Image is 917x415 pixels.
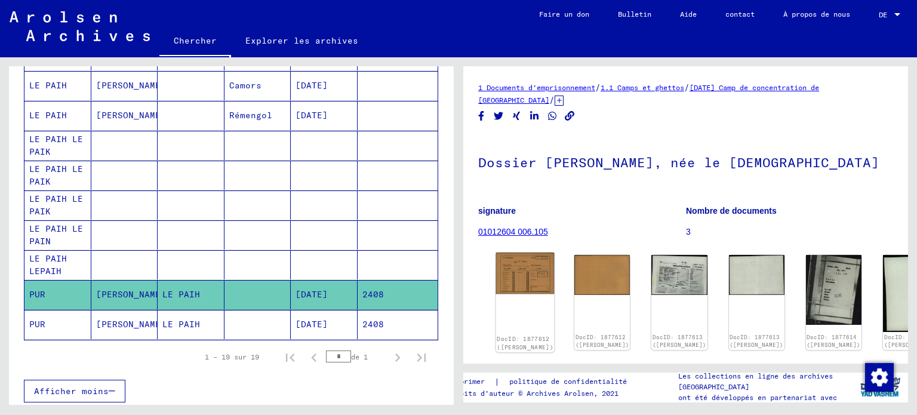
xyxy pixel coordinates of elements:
[29,110,67,121] font: LE PAIH
[231,26,373,55] a: Explorer les archives
[653,334,706,349] a: DocID: 1877613 ([PERSON_NAME])
[96,110,166,121] font: [PERSON_NAME]
[162,289,200,300] font: LE PAIH
[29,193,83,217] font: LE PAIH LE PAIK
[362,319,384,330] font: 2408
[478,83,595,92] a: 1 Documents d'emprisonnement
[686,206,777,216] font: Nombre de documents
[96,80,166,91] font: [PERSON_NAME]
[783,10,850,19] font: À propos de nous
[865,363,894,392] img: Modifier le consentement
[205,352,259,361] font: 1 – 19 sur 19
[618,10,651,19] font: Bulletin
[539,10,589,19] font: Faire un don
[296,80,328,91] font: [DATE]
[29,223,83,247] font: LE PAIH LE PAIN
[574,255,630,294] img: 002.jpg
[678,393,837,402] font: ont été développés en partenariat avec
[510,109,523,124] button: Partager sur Xing
[546,109,559,124] button: Partager sur WhatsApp
[864,362,893,391] div: Modifier le consentement
[528,109,541,124] button: Partager sur LinkedIn
[680,10,697,19] font: Aide
[497,335,553,351] a: DocID: 1877612 ([PERSON_NAME])
[879,10,887,19] font: DE
[858,372,903,402] img: yv_logo.png
[451,389,618,398] font: Droits d'auteur © Archives Arolsen, 2021
[410,345,433,369] button: Dernière page
[245,35,358,46] font: Explorer les archives
[478,227,548,236] a: 01012604 006.105
[174,35,217,46] font: Chercher
[96,319,166,330] font: [PERSON_NAME]
[229,110,272,121] font: Rémengol
[29,289,45,300] font: PUR
[549,94,555,105] font: /
[386,345,410,369] button: Page suivante
[494,376,500,387] font: |
[684,82,690,93] font: /
[159,26,231,57] a: Chercher
[496,253,555,294] img: 001.jpg
[500,376,641,388] a: politique de confidentialité
[162,319,200,330] font: LE PAIH
[296,289,328,300] font: [DATE]
[601,83,684,92] a: 1.1 Camps et ghettos
[651,255,707,295] img: 001.jpg
[29,134,83,157] font: LE PAIH LE PAIK
[576,334,629,349] a: DocID: 1877612 ([PERSON_NAME])
[29,80,67,91] font: LE PAIH
[595,82,601,93] font: /
[509,377,627,386] font: politique de confidentialité
[564,109,576,124] button: Copier le lien
[29,253,67,276] font: LE PAIH LEPAIH
[478,206,516,216] font: signature
[96,289,166,300] font: [PERSON_NAME]
[278,345,302,369] button: Première page
[296,319,328,330] font: [DATE]
[10,11,150,41] img: Arolsen_neg.svg
[302,345,326,369] button: Page précédente
[806,255,861,325] img: 001.jpg
[229,80,261,91] font: Camors
[29,319,45,330] font: PUR
[362,289,384,300] font: 2408
[34,386,109,396] font: Afficher moins
[296,110,328,121] font: [DATE]
[478,154,879,171] font: Dossier [PERSON_NAME], née le [DEMOGRAPHIC_DATA]
[686,227,691,236] font: 3
[351,352,368,361] font: de 1
[730,334,783,349] a: DocID: 1877613 ([PERSON_NAME])
[493,109,505,124] button: Partager sur Twitter
[451,377,485,386] font: imprimer
[475,109,488,124] button: Partager sur Facebook
[29,164,83,187] font: LE PAIH LE PAIK
[24,380,125,402] button: Afficher moins
[725,10,755,19] font: contact
[807,334,860,349] a: DocID: 1877614 ([PERSON_NAME])
[451,376,494,388] a: imprimer
[729,255,784,295] img: 002.jpg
